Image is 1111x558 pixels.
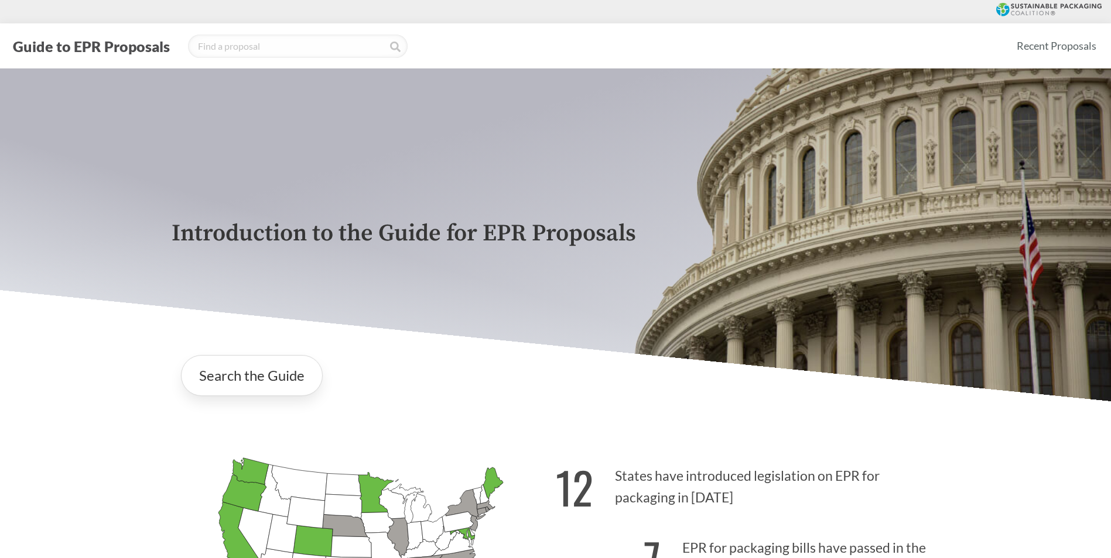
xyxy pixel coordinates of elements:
[181,355,323,396] a: Search the Guide
[556,447,940,519] p: States have introduced legislation on EPR for packaging in [DATE]
[188,35,408,58] input: Find a proposal
[9,37,173,56] button: Guide to EPR Proposals
[1011,33,1102,59] a: Recent Proposals
[172,221,940,247] p: Introduction to the Guide for EPR Proposals
[556,454,593,519] strong: 12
